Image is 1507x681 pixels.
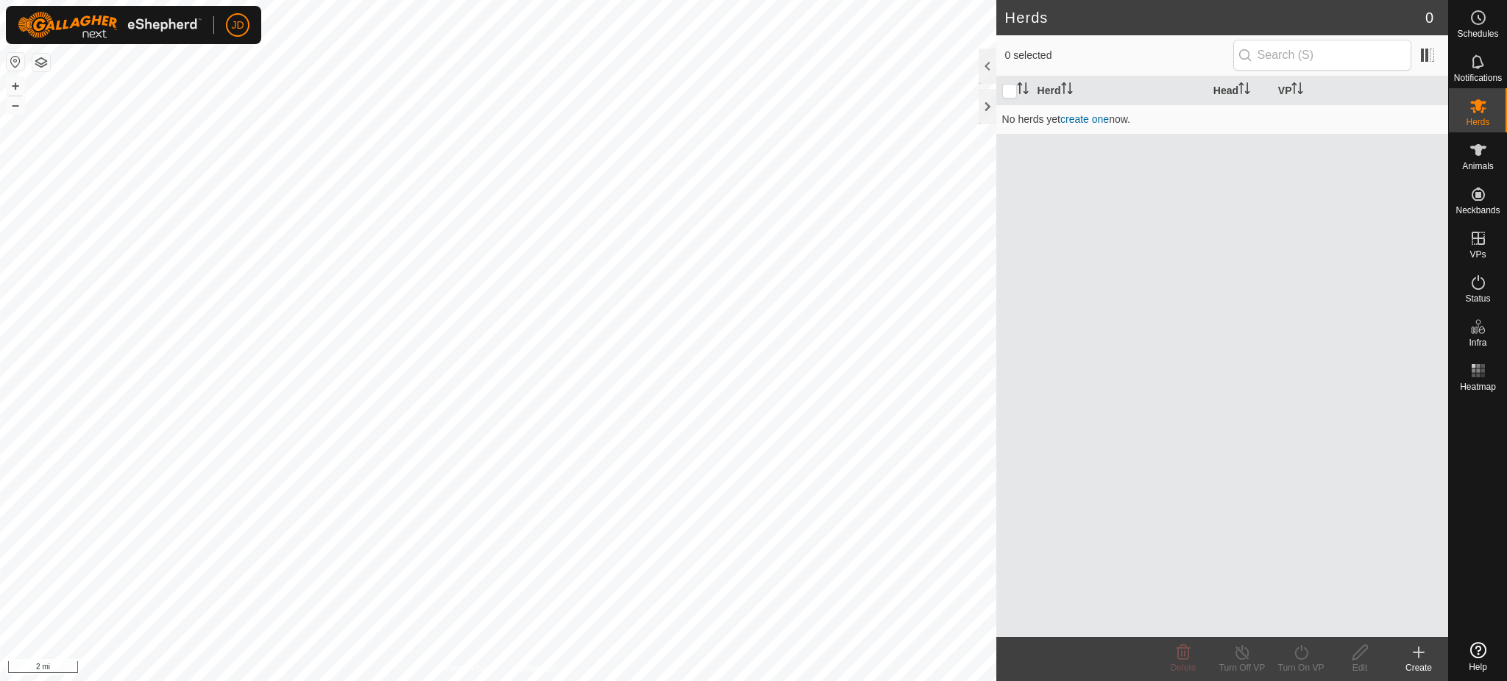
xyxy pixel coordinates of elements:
span: Status [1465,294,1490,303]
div: Turn On VP [1272,661,1330,674]
span: 0 selected [1005,48,1233,63]
span: Notifications [1454,74,1502,82]
button: Reset Map [7,53,24,71]
a: Contact Us [512,662,556,675]
p-sorticon: Activate to sort [1291,85,1303,96]
span: Help [1469,663,1487,671]
span: Heatmap [1460,382,1496,391]
p-sorticon: Activate to sort [1238,85,1250,96]
input: Search (S) [1233,40,1411,71]
th: VP [1272,76,1448,105]
button: + [7,77,24,95]
div: Create [1389,661,1448,674]
span: JD [231,18,244,33]
th: Herd [1032,76,1208,105]
span: Animals [1462,162,1494,171]
div: Edit [1330,661,1389,674]
th: Head [1208,76,1272,105]
img: Gallagher Logo [18,12,202,38]
h2: Herds [1005,9,1425,26]
button: – [7,96,24,114]
div: Turn Off VP [1213,661,1272,674]
span: Delete [1171,663,1196,673]
span: 0 [1425,7,1433,29]
a: Privacy Policy [440,662,495,675]
span: Schedules [1457,29,1498,38]
span: Herds [1466,118,1489,126]
a: Help [1449,636,1507,677]
span: Infra [1469,338,1486,347]
span: VPs [1469,250,1486,259]
td: No herds yet now. [996,104,1448,134]
p-sorticon: Activate to sort [1017,85,1029,96]
span: Neckbands [1455,206,1500,215]
button: Map Layers [32,54,50,71]
a: create one [1060,113,1109,125]
p-sorticon: Activate to sort [1061,85,1073,96]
